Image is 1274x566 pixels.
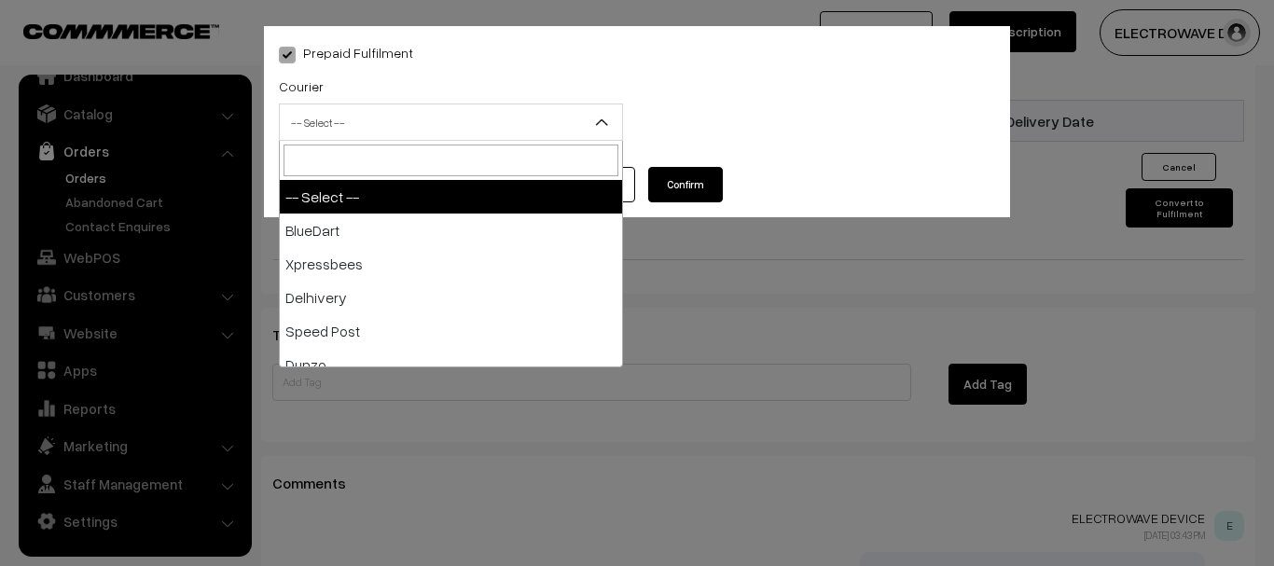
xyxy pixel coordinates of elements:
li: -- Select -- [280,180,622,214]
span: -- Select -- [279,104,623,141]
li: Delhivery [280,281,622,314]
li: Xpressbees [280,247,622,281]
li: Speed Post [280,314,622,348]
button: Confirm [648,167,723,202]
li: BlueDart [280,214,622,247]
label: Courier [279,76,324,96]
span: -- Select -- [280,106,622,139]
li: Dunzo [280,348,622,381]
label: Prepaid Fulfilment [279,43,413,62]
